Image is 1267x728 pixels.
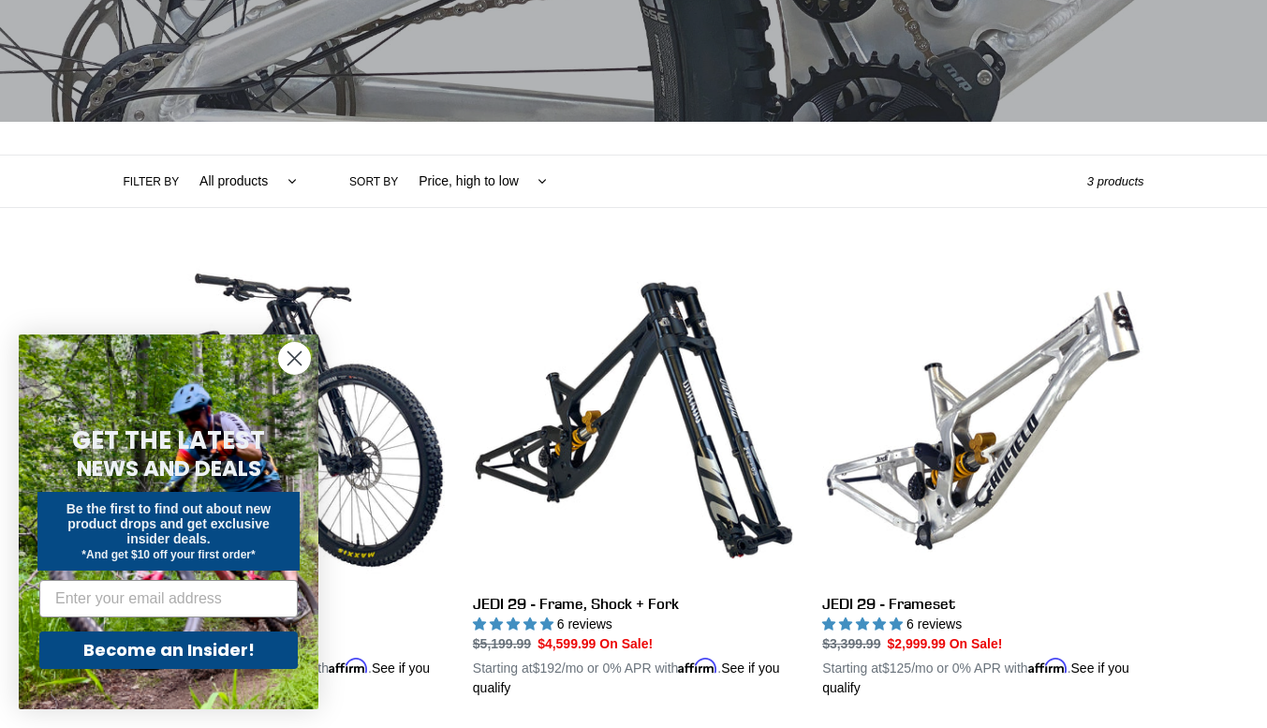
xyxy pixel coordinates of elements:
button: Become an Insider! [39,631,298,669]
span: 3 products [1087,174,1144,188]
span: *And get $10 off your first order* [81,548,255,561]
label: Sort by [349,173,398,190]
button: Close dialog [278,342,311,375]
span: Be the first to find out about new product drops and get exclusive insider deals. [66,501,272,546]
label: Filter by [124,173,180,190]
span: NEWS AND DEALS [77,453,261,483]
input: Enter your email address [39,580,298,617]
span: GET THE LATEST [72,423,265,457]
